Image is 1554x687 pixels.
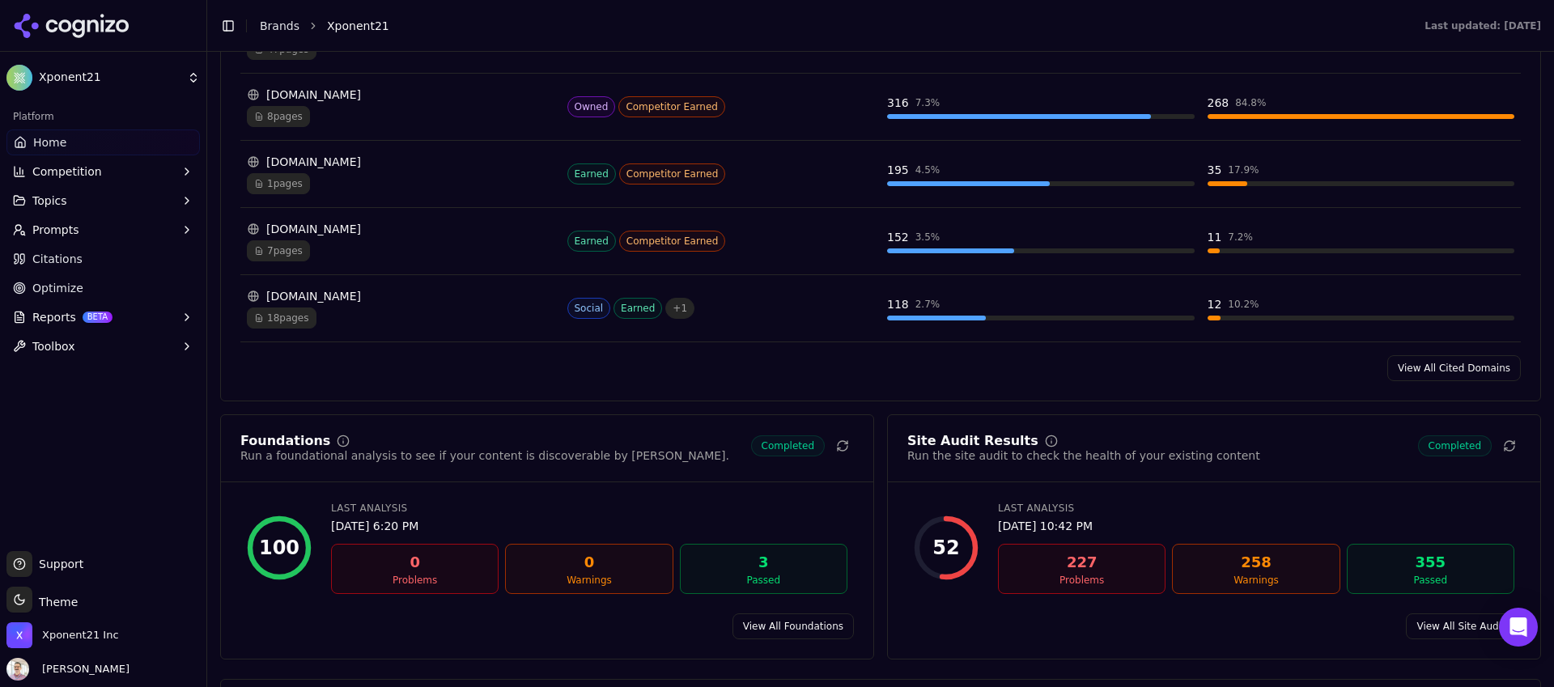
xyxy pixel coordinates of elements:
button: Topics [6,188,200,214]
span: Competitor Earned [618,96,725,117]
span: 8 pages [247,106,310,127]
button: Competition [6,159,200,184]
div: 84.8 % [1235,96,1266,109]
div: [DOMAIN_NAME] [247,221,554,237]
div: 118 [887,296,909,312]
div: 195 [887,162,909,178]
div: Last updated: [DATE] [1424,19,1541,32]
div: 316 [887,95,909,111]
span: Owned [567,96,616,117]
span: Xponent21 [327,18,389,34]
div: Last Analysis [998,502,1514,515]
span: 1 pages [247,173,310,194]
span: Xponent21 Inc [42,628,119,642]
div: Last Analysis [331,502,847,515]
div: [DATE] 6:20 PM [331,518,847,534]
div: 3.5 % [915,231,940,244]
button: ReportsBETA [6,304,200,330]
div: 2.7 % [915,298,940,311]
span: Optimize [32,280,83,296]
span: Competitor Earned [619,163,726,184]
button: Open organization switcher [6,622,119,648]
span: 18 pages [247,307,316,329]
div: [DOMAIN_NAME] [247,87,554,103]
div: [DOMAIN_NAME] [247,154,554,170]
div: Open Intercom Messenger [1499,608,1538,647]
div: 4.5 % [915,163,940,176]
span: Citations [32,251,83,267]
span: Competition [32,163,102,180]
div: 52 [932,535,959,561]
span: Toolbox [32,338,75,354]
div: Foundations [240,435,330,447]
div: [DOMAIN_NAME] [247,288,554,304]
div: 11 [1208,229,1222,245]
span: Prompts [32,222,79,238]
img: Kiryako Sharikas [6,658,29,681]
div: [DATE] 10:42 PM [998,518,1514,534]
div: 100 [259,535,299,561]
div: 7.3 % [915,96,940,109]
div: 0 [512,551,665,574]
span: Support [32,556,83,572]
button: Prompts [6,217,200,243]
img: Xponent21 Inc [6,622,32,648]
div: 35 [1208,162,1222,178]
span: [PERSON_NAME] [36,662,129,676]
span: BETA [83,312,113,323]
div: 227 [1005,551,1158,574]
a: Citations [6,246,200,272]
span: Topics [32,193,67,209]
span: Earned [567,231,616,252]
a: Optimize [6,275,200,301]
div: Site Audit Results [907,435,1038,447]
div: Run a foundational analysis to see if your content is discoverable by [PERSON_NAME]. [240,447,729,464]
div: Run the site audit to check the health of your existing content [907,447,1260,464]
a: View All Cited Domains [1387,355,1521,381]
div: Platform [6,104,200,129]
a: Brands [260,19,299,32]
div: 152 [887,229,909,245]
span: + 1 [665,298,694,319]
nav: breadcrumb [260,18,1392,34]
span: Completed [751,435,825,456]
button: Toolbox [6,333,200,359]
div: Warnings [1179,574,1332,587]
span: 7 pages [247,240,310,261]
span: Earned [567,163,616,184]
a: View All Site Audits [1406,613,1521,639]
span: Competitor Earned [619,231,726,252]
div: 12 [1208,296,1222,312]
a: Home [6,129,200,155]
div: 258 [1179,551,1332,574]
div: 17.9 % [1228,163,1259,176]
div: 0 [338,551,491,574]
a: View All Foundations [732,613,854,639]
span: Xponent21 [39,70,180,85]
div: Passed [1354,574,1507,587]
div: 10.2 % [1228,298,1259,311]
img: Xponent21 [6,65,32,91]
span: Completed [1418,435,1492,456]
span: Theme [32,596,78,609]
span: Social [567,298,611,319]
span: Home [33,134,66,151]
div: Passed [687,574,840,587]
div: Warnings [512,574,665,587]
div: Problems [338,574,491,587]
span: Reports [32,309,76,325]
span: Earned [614,298,662,319]
div: Problems [1005,574,1158,587]
div: 268 [1208,95,1229,111]
div: 3 [687,551,840,574]
div: 7.2 % [1228,231,1253,244]
button: Open user button [6,658,129,681]
div: 355 [1354,551,1507,574]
